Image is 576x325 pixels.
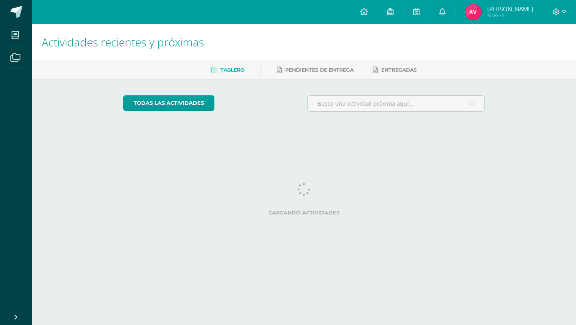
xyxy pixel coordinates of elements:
span: Mi Perfil [487,12,533,19]
span: Entregadas [381,67,417,73]
label: Cargando actividades [123,210,485,216]
a: Tablero [210,64,244,76]
a: Entregadas [373,64,417,76]
input: Busca una actividad próxima aquí... [308,96,485,111]
span: Pendientes de entrega [285,67,354,73]
a: Pendientes de entrega [277,64,354,76]
a: todas las Actividades [123,95,214,111]
span: Actividades recientes y próximas [42,34,204,50]
span: [PERSON_NAME] [487,5,533,13]
span: Tablero [220,67,244,73]
img: 1512d3cdee8466f26b5a1e2becacf24c.png [465,4,481,20]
